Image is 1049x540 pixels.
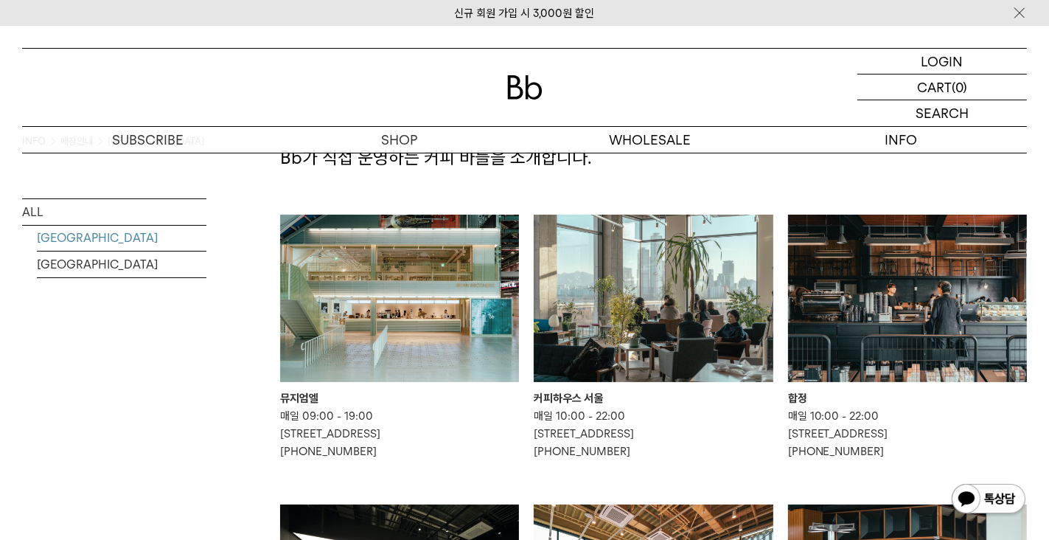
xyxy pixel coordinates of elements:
a: [GEOGRAPHIC_DATA] [37,252,206,277]
p: CART [917,75,952,100]
a: SHOP [273,127,525,153]
a: 뮤지엄엘 뮤지엄엘 매일 09:00 - 19:00[STREET_ADDRESS][PHONE_NUMBER] [280,215,519,460]
div: 커피하우스 서울 [534,390,773,407]
p: 매일 10:00 - 22:00 [STREET_ADDRESS] [PHONE_NUMBER] [788,407,1027,460]
a: 신규 회원 가입 시 3,000원 할인 [455,7,595,20]
p: 매일 09:00 - 19:00 [STREET_ADDRESS] [PHONE_NUMBER] [280,407,519,460]
p: 매일 10:00 - 22:00 [STREET_ADDRESS] [PHONE_NUMBER] [534,407,773,460]
a: 커피하우스 서울 커피하우스 서울 매일 10:00 - 22:00[STREET_ADDRESS][PHONE_NUMBER] [534,215,773,460]
p: INFO [776,127,1027,153]
p: LOGIN [921,49,963,74]
a: 합정 합정 매일 10:00 - 22:00[STREET_ADDRESS][PHONE_NUMBER] [788,215,1027,460]
p: Bb가 직접 운영하는 커피 바들을 소개합니다. [280,145,1027,170]
div: 합정 [788,390,1027,407]
a: CART (0) [857,75,1027,100]
div: 뮤지엄엘 [280,390,519,407]
a: [GEOGRAPHIC_DATA] [37,225,206,251]
img: 카카오톡 채널 1:1 채팅 버튼 [950,482,1027,518]
img: 커피하우스 서울 [534,215,773,382]
p: SEARCH [916,100,969,126]
a: SUBSCRIBE [22,127,273,153]
a: ALL [22,199,206,225]
a: LOGIN [857,49,1027,75]
p: WHOLESALE [525,127,776,153]
img: 합정 [788,215,1027,382]
img: 로고 [507,75,543,100]
img: 뮤지엄엘 [280,215,519,382]
p: (0) [952,75,967,100]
